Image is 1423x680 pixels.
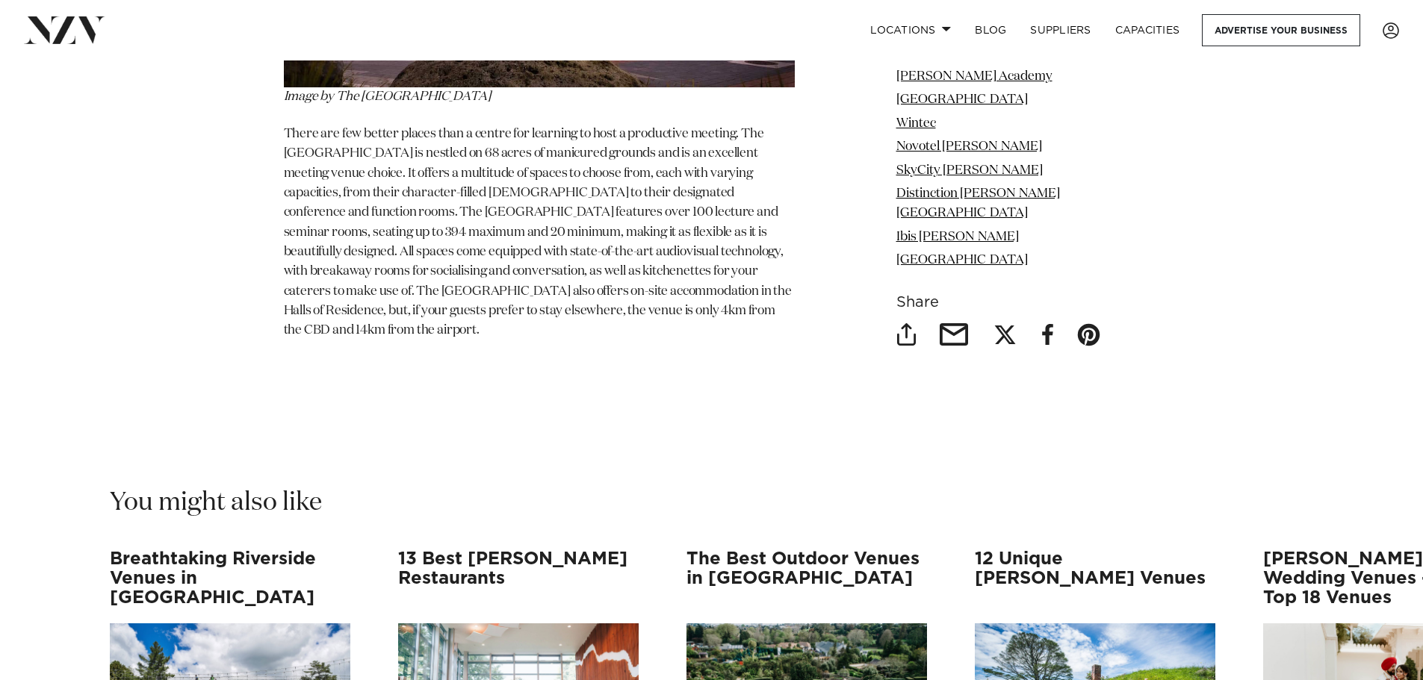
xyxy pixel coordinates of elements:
[24,16,105,43] img: nzv-logo.png
[1018,14,1103,46] a: SUPPLIERS
[896,70,1052,83] a: [PERSON_NAME] Academy
[896,140,1042,153] a: Novotel [PERSON_NAME]
[1202,14,1360,46] a: Advertise your business
[896,117,936,130] a: Wintec
[858,14,963,46] a: Locations
[896,231,1019,243] a: Ibis [PERSON_NAME]
[896,164,1043,177] a: SkyCity [PERSON_NAME]
[1103,14,1192,46] a: Capacities
[896,295,1140,311] h6: Share
[686,549,927,608] h3: The Best Outdoor Venues in [GEOGRAPHIC_DATA]
[110,549,350,608] h3: Breathtaking Riverside Venues in [GEOGRAPHIC_DATA]
[110,486,322,520] h2: You might also like
[284,90,491,103] span: Image by The [GEOGRAPHIC_DATA]
[896,254,1028,266] a: [GEOGRAPHIC_DATA]
[896,187,1060,219] a: Distinction [PERSON_NAME][GEOGRAPHIC_DATA]
[963,14,1018,46] a: BLOG
[896,93,1028,106] a: [GEOGRAPHIC_DATA]
[975,549,1215,608] h3: 12 Unique [PERSON_NAME] Venues
[398,549,639,608] h3: 13 Best [PERSON_NAME] Restaurants
[284,128,792,337] span: There are few better places than a centre for learning to host a productive meeting. The [GEOGRAP...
